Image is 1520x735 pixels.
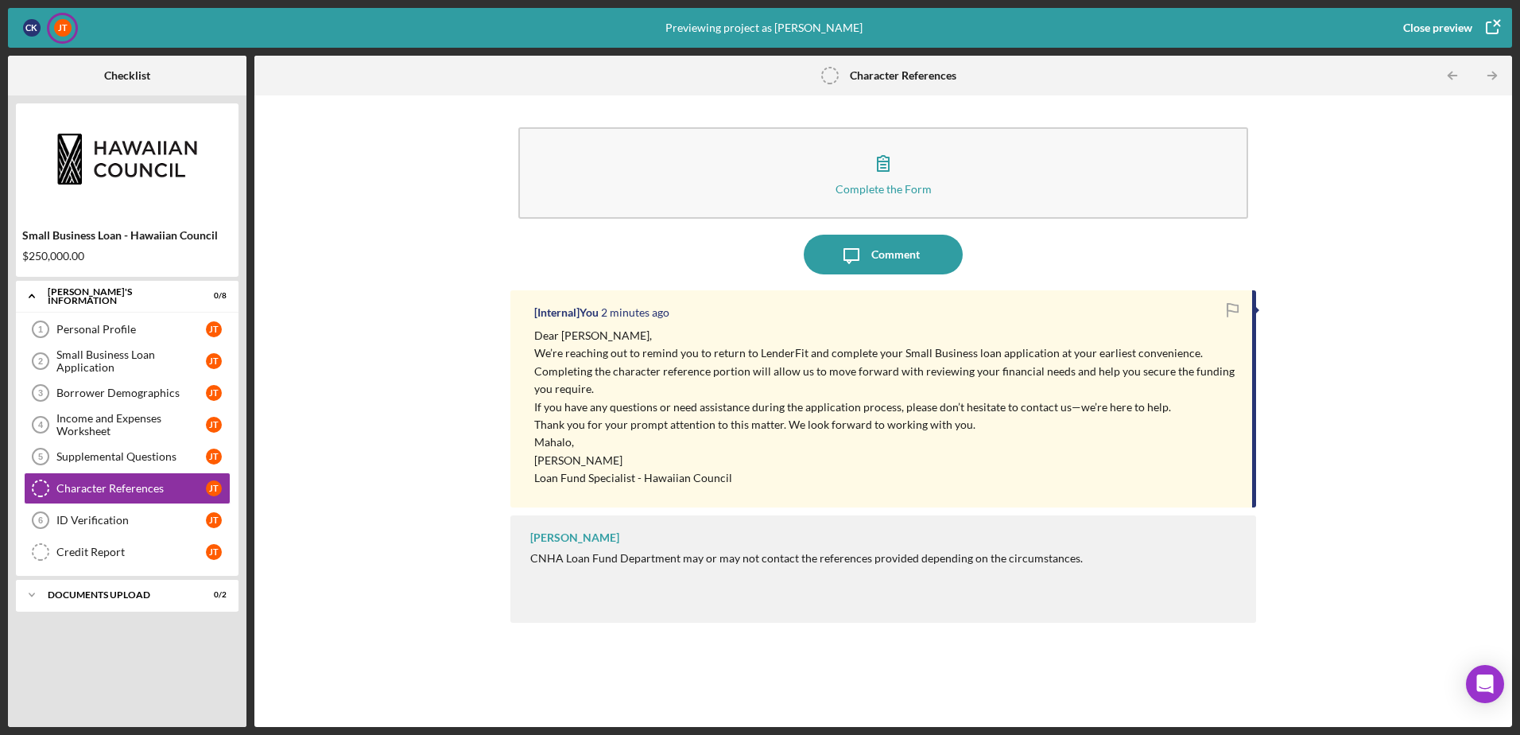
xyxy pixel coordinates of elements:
[206,512,222,528] div: J T
[22,229,232,242] div: Small Business Loan - Hawaiian Council
[530,531,619,544] div: [PERSON_NAME]
[534,344,1235,398] p: We’re reaching out to remind you to return to LenderFit and complete your Small Business loan app...
[38,452,43,461] tspan: 5
[16,111,238,207] img: Product logo
[206,385,222,401] div: J T
[48,287,187,305] div: [PERSON_NAME]'S INFORMATION
[804,235,963,274] button: Comment
[48,590,187,600] div: DOCUMENTS UPLOAD
[22,250,232,262] div: $250,000.00
[56,482,206,495] div: Character References
[601,306,669,319] time: 2025-09-19 20:54
[1387,12,1512,44] button: Close preview
[1466,665,1504,703] div: Open Intercom Messenger
[56,514,206,527] div: ID Verification
[534,399,1235,416] p: If you have any questions or need assistance during the application process, please don’t hesitat...
[38,356,43,366] tspan: 2
[104,69,150,82] b: Checklist
[871,235,920,274] div: Comment
[38,420,44,430] tspan: 4
[54,19,72,37] div: J T
[206,449,222,465] div: J T
[56,323,206,336] div: Personal Profile
[56,387,206,399] div: Borrower Demographics
[56,450,206,463] div: Supplemental Questions
[850,69,956,82] b: Character References
[665,8,863,48] div: Previewing project as [PERSON_NAME]
[534,469,1235,487] p: Loan Fund Specialist - Hawaiian Council
[206,321,222,337] div: J T
[1403,12,1472,44] div: Close preview
[56,412,206,437] div: Income and Expenses Worksheet
[38,388,43,398] tspan: 3
[56,546,206,558] div: Credit Report
[206,480,222,496] div: J T
[206,353,222,369] div: J T
[534,416,1235,434] p: Thank you for your prompt attention to this matter. We look forward to working with you.
[518,127,1247,219] button: Complete the Form
[534,306,599,319] div: [Internal] You
[534,327,1235,344] p: Dear [PERSON_NAME],
[198,590,227,600] div: 0 / 2
[206,544,222,560] div: J T
[38,515,43,525] tspan: 6
[38,325,43,334] tspan: 1
[836,183,932,195] div: Complete the Form
[23,19,41,37] div: C K
[56,348,206,374] div: Small Business Loan Application
[530,552,1083,565] div: CNHA Loan Fund Department may or may not contact the references provided depending on the circums...
[206,417,222,433] div: J T
[534,434,1235,451] p: Mahalo,
[198,291,227,301] div: 0 / 8
[534,452,1235,469] p: [PERSON_NAME]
